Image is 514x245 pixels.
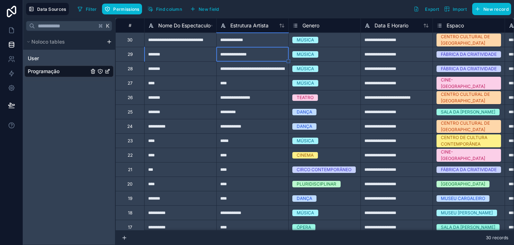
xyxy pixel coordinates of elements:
div: CIRCO CONTEMPORÂNEO [297,166,351,173]
span: Permissions [113,6,139,12]
span: Filter [86,6,97,12]
div: MÚSICA [297,138,314,144]
div: 23 [128,138,133,144]
div: MÚSICA [297,51,314,58]
div: TEATRO [297,94,314,101]
div: 18 [128,210,132,216]
button: Export [411,3,442,15]
div: MÚSICA [297,210,314,216]
button: Permissions [102,4,142,14]
div: DANÇA [297,109,312,115]
button: New field [187,4,222,14]
div: 30 [127,37,133,43]
div: 20 [127,181,133,187]
span: Data E Horario [375,22,408,29]
div: DANÇA [297,123,312,130]
div: MÚSICA [297,80,314,86]
div: # [121,23,139,28]
div: 25 [128,109,133,115]
div: SALA DA [PERSON_NAME] [441,224,495,231]
button: Filter [75,4,99,14]
div: CENTRO CULTURAL DE [GEOGRAPHIC_DATA] [441,91,497,104]
span: Espaco [447,22,464,29]
div: FÁBRICA DA CRIATIVIDADE [441,51,497,58]
div: MÚSICA [297,66,314,72]
div: [GEOGRAPHIC_DATA] [441,181,485,187]
div: 22 [128,152,133,158]
button: Find column [145,4,185,14]
div: DANÇA [297,195,312,202]
div: MUSEU CARGALEIRO [441,195,485,202]
div: CENTRO DE CULTURA CONTEMPORÂNEA [441,134,497,147]
div: 28 [128,66,133,72]
div: CENTRO CULTURAL DE [GEOGRAPHIC_DATA] [441,34,497,46]
div: 29 [128,52,133,57]
button: New record [472,3,511,15]
div: ÓPERA [297,224,311,231]
div: 17 [128,224,132,230]
button: Import [442,3,469,15]
span: Genero [302,22,319,29]
div: 19 [128,196,132,201]
div: FÁBRICA DA CRIATIVIDADE [441,166,497,173]
span: Find column [156,6,182,12]
span: Export [425,6,439,12]
a: Permissions [102,4,145,14]
div: SALA DA [PERSON_NAME] [441,109,495,115]
div: PLURIDISCIPLINAR [297,181,336,187]
div: CINEMA [297,152,314,159]
div: 24 [127,124,133,129]
div: MÚSICA [297,37,314,43]
span: New record [483,6,509,12]
div: CINE-[GEOGRAPHIC_DATA] [441,77,497,90]
div: MUSEU [PERSON_NAME] [441,210,493,216]
span: Data Sources [37,6,66,12]
span: 30 records [486,235,508,241]
div: CINE-[GEOGRAPHIC_DATA] [441,149,497,162]
span: New field [199,6,219,12]
span: Estrutura Artista [230,22,269,29]
span: K [105,23,110,28]
div: CENTRO CULTURAL DE [GEOGRAPHIC_DATA] [441,120,497,133]
div: FÁBRICA DA CRIATIVIDADE [441,66,497,72]
a: New record [469,3,511,15]
span: Nome Do Espectaculo [158,22,211,29]
div: 27 [128,80,133,86]
button: Data Sources [26,3,69,15]
div: 21 [128,167,132,173]
div: 26 [128,95,133,101]
span: Import [453,6,467,12]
